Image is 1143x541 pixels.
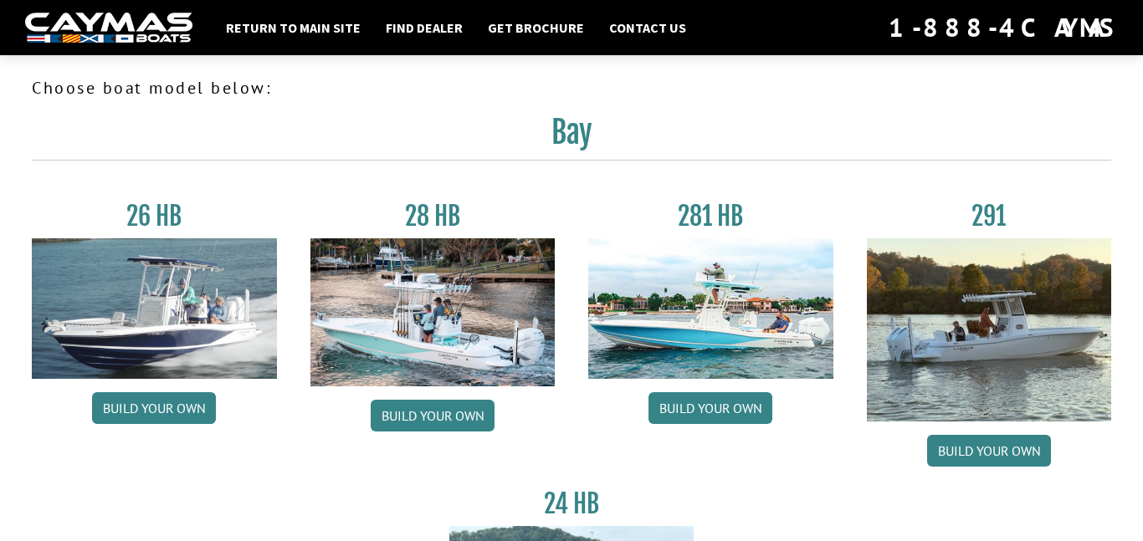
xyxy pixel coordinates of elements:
h3: 281 HB [588,201,833,232]
a: Get Brochure [479,17,592,38]
a: Build your own [92,392,216,424]
h3: 26 HB [32,201,277,232]
a: Build your own [648,392,772,424]
h3: 24 HB [449,488,695,519]
img: 28_hb_thumbnail_for_caymas_connect.jpg [310,238,556,386]
img: white-logo-c9c8dbefe5ff5ceceb0f0178aa75bf4bb51f6bca0971e226c86eb53dfe498488.png [25,13,192,43]
a: Contact Us [601,17,695,38]
a: Find Dealer [377,17,471,38]
h3: 291 [867,201,1112,232]
h2: Bay [32,114,1111,161]
a: Build your own [927,435,1051,467]
div: 1-888-4CAYMAS [889,9,1118,46]
p: Choose boat model below: [32,75,1111,100]
h3: 28 HB [310,201,556,232]
img: 26_new_photo_resized.jpg [32,238,277,379]
a: Return to main site [218,17,369,38]
img: 28-hb-twin.jpg [588,238,833,379]
img: 291_Thumbnail.jpg [867,238,1112,421]
a: Build your own [371,400,495,431]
